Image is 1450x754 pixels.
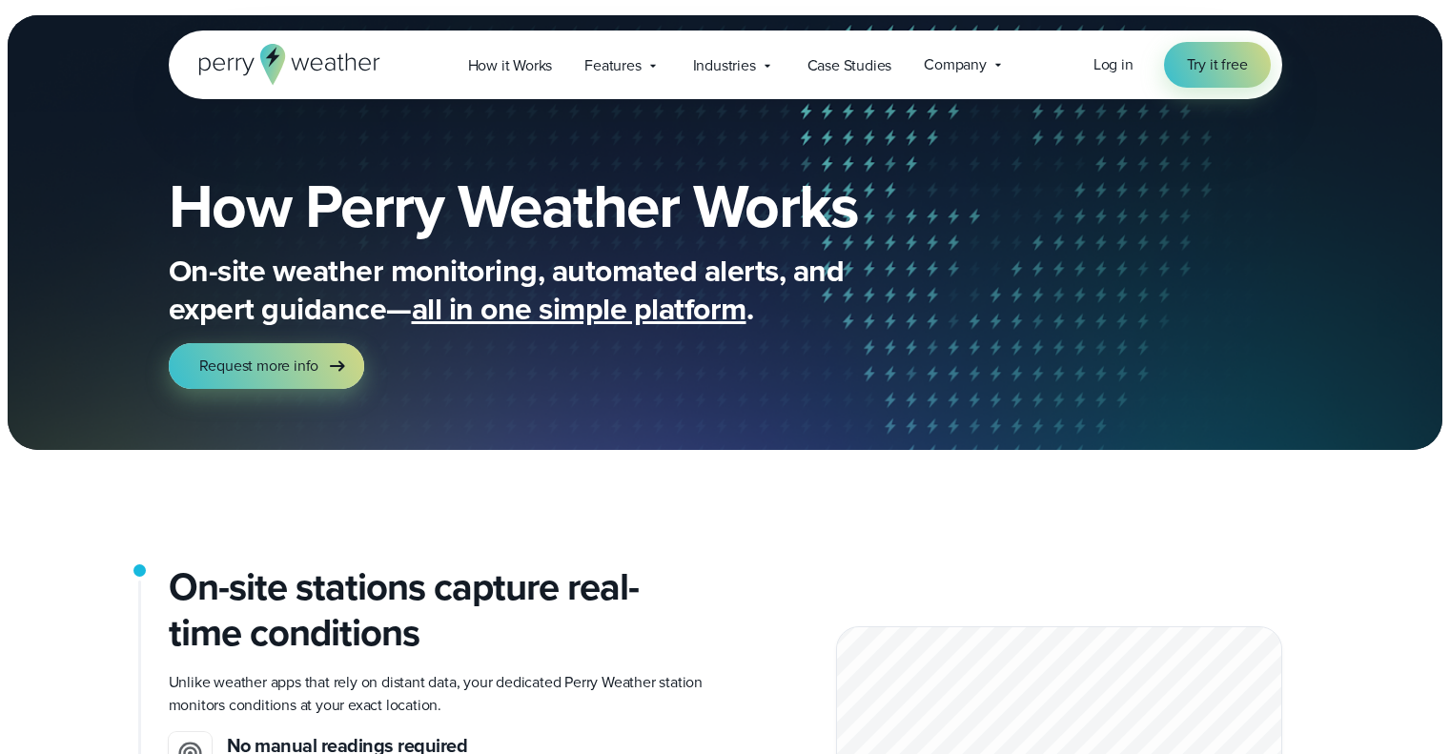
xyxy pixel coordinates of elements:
[584,54,641,77] span: Features
[169,671,710,717] p: Unlike weather apps that rely on distant data, your dedicated Perry Weather station monitors cond...
[1093,53,1133,75] span: Log in
[468,54,553,77] span: How it Works
[452,46,569,85] a: How it Works
[693,54,756,77] span: Industries
[924,53,987,76] span: Company
[199,355,319,377] span: Request more info
[169,252,931,328] p: On-site weather monitoring, automated alerts, and expert guidance— .
[1164,42,1271,88] a: Try it free
[791,46,909,85] a: Case Studies
[169,343,365,389] a: Request more info
[1093,53,1133,76] a: Log in
[412,286,746,332] span: all in one simple platform
[169,175,996,236] h1: How Perry Weather Works
[1187,53,1248,76] span: Try it free
[807,54,892,77] span: Case Studies
[169,564,710,656] h2: On-site stations capture real-time conditions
